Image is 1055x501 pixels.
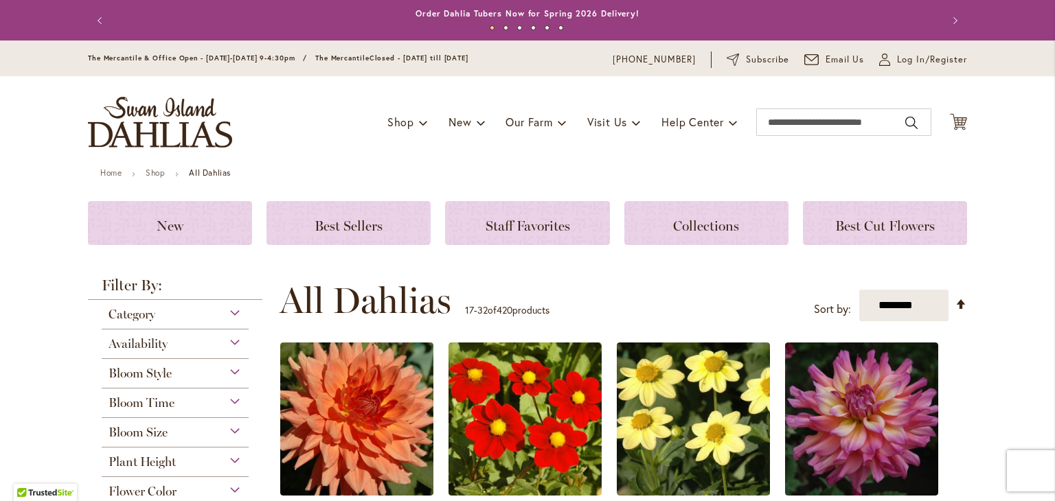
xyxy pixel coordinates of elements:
[661,115,724,129] span: Help Center
[835,218,935,234] span: Best Cut Flowers
[109,454,176,469] span: Plant Height
[157,218,183,234] span: New
[315,218,383,234] span: Best Sellers
[109,484,177,499] span: Flower Color
[280,280,451,321] span: All Dahlias
[804,53,865,67] a: Email Us
[503,25,508,30] button: 2 of 6
[280,342,433,496] img: Baarn Bounty
[109,366,172,381] span: Bloom Style
[445,201,609,245] a: Staff Favorites
[280,485,433,498] a: Baarn Bounty
[477,303,488,316] span: 32
[109,336,168,351] span: Availability
[100,167,122,178] a: Home
[88,7,115,34] button: Previous
[506,115,552,129] span: Our Farm
[814,296,851,322] label: Sort by:
[785,485,938,498] a: Bahama Mama
[940,7,967,34] button: Next
[497,303,512,316] span: 420
[387,115,414,129] span: Shop
[785,342,938,496] img: Bahama Mama
[88,201,252,245] a: New
[897,53,967,67] span: Log In/Register
[617,485,770,498] a: BABY YELLOW
[109,425,168,440] span: Bloom Size
[449,115,471,129] span: New
[673,218,739,234] span: Collections
[449,485,602,498] a: BABY RED
[517,25,522,30] button: 3 of 6
[531,25,536,30] button: 4 of 6
[727,53,789,67] a: Subscribe
[587,115,627,129] span: Visit Us
[613,53,696,67] a: [PHONE_NUMBER]
[624,201,789,245] a: Collections
[490,25,495,30] button: 1 of 6
[146,167,165,178] a: Shop
[465,299,549,321] p: - of products
[746,53,789,67] span: Subscribe
[88,278,262,300] strong: Filter By:
[109,307,155,322] span: Category
[558,25,563,30] button: 6 of 6
[449,342,602,496] img: BABY RED
[545,25,549,30] button: 5 of 6
[88,97,232,148] a: store logo
[465,303,474,316] span: 17
[826,53,865,67] span: Email Us
[617,342,770,496] img: BABY YELLOW
[88,54,370,62] span: The Mercantile & Office Open - [DATE]-[DATE] 9-4:30pm / The Mercantile
[189,167,231,178] strong: All Dahlias
[879,53,967,67] a: Log In/Register
[266,201,431,245] a: Best Sellers
[416,8,639,19] a: Order Dahlia Tubers Now for Spring 2026 Delivery!
[370,54,468,62] span: Closed - [DATE] till [DATE]
[803,201,967,245] a: Best Cut Flowers
[109,395,174,410] span: Bloom Time
[486,218,570,234] span: Staff Favorites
